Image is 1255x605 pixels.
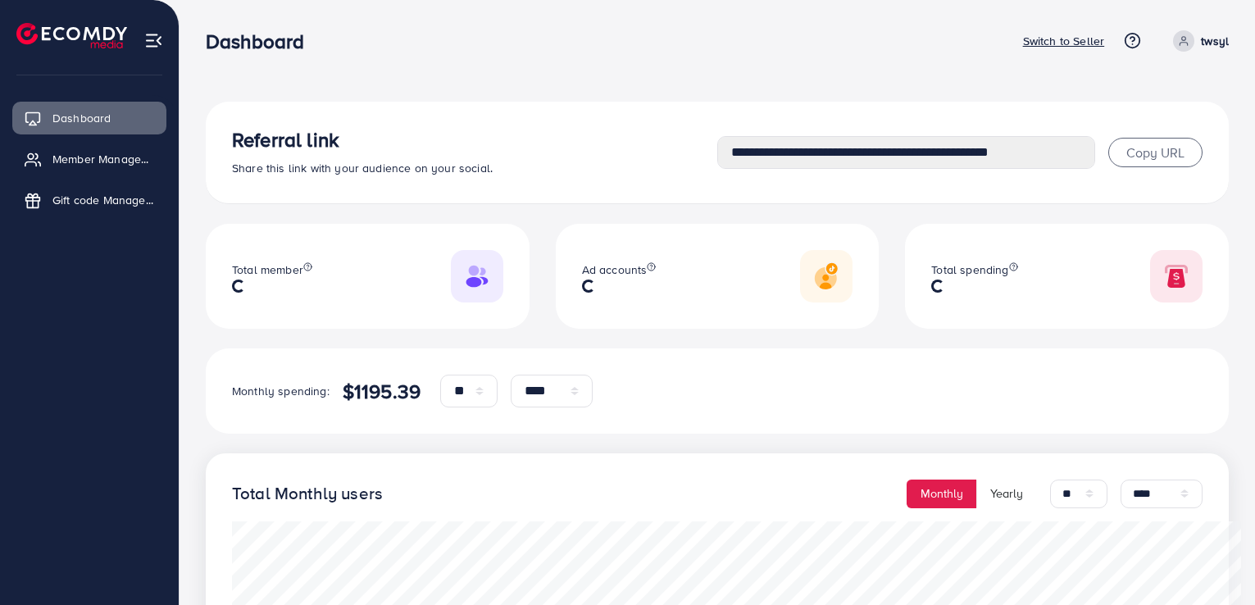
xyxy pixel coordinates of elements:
[232,484,383,504] h4: Total Monthly users
[1166,30,1229,52] a: twsyl
[144,31,163,50] img: menu
[1108,138,1203,167] button: Copy URL
[16,23,127,48] img: logo
[907,480,977,508] button: Monthly
[800,250,853,302] img: Responsive image
[52,151,154,167] span: Member Management
[12,102,166,134] a: Dashboard
[1126,143,1185,161] span: Copy URL
[52,192,154,208] span: Gift code Management
[12,184,166,216] a: Gift code Management
[232,128,717,152] h3: Referral link
[931,262,1008,278] span: Total spending
[232,381,330,401] p: Monthly spending:
[1201,31,1229,51] p: twsyl
[12,143,166,175] a: Member Management
[52,110,111,126] span: Dashboard
[582,262,648,278] span: Ad accounts
[206,30,317,53] h3: Dashboard
[976,480,1037,508] button: Yearly
[232,160,493,176] span: Share this link with your audience on your social.
[1150,250,1203,302] img: Responsive image
[343,380,421,403] h4: $1195.39
[451,250,503,302] img: Responsive image
[232,262,303,278] span: Total member
[1023,31,1105,51] p: Switch to Seller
